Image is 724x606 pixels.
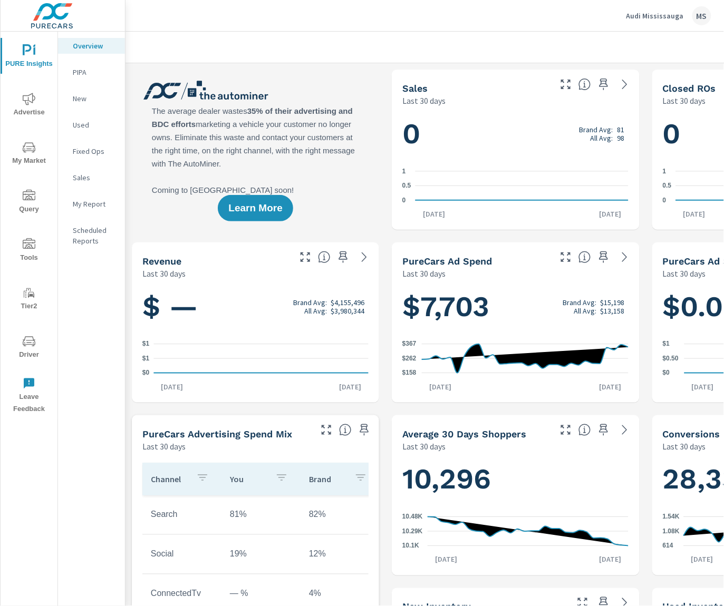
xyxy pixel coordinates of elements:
[402,116,629,152] h1: 0
[4,141,54,167] span: My Market
[402,182,411,190] text: 0.5
[592,554,629,565] p: [DATE]
[301,541,380,568] td: 12%
[1,32,57,419] div: nav menu
[73,93,117,104] p: New
[402,440,446,453] p: Last 30 days
[318,251,331,263] span: Total sales revenue over the selected date range. [Source: This data is sourced from the dealer’s...
[428,554,465,565] p: [DATE]
[683,554,720,565] p: [DATE]
[557,422,574,438] button: Make Fullscreen
[663,340,670,348] text: $1
[402,168,406,175] text: 1
[402,267,446,280] p: Last 30 days
[142,267,186,280] p: Last 30 days
[356,422,373,438] span: Save this to your personalized report
[402,340,417,348] text: $367
[616,76,633,93] a: See more details in report
[58,117,125,133] div: Used
[331,298,364,307] p: $4,155,496
[309,474,346,484] p: Brand
[73,146,117,157] p: Fixed Ops
[58,170,125,185] div: Sales
[73,199,117,209] p: My Report
[73,172,117,183] p: Sales
[402,462,629,497] h1: 10,296
[58,196,125,212] div: My Report
[402,428,526,439] h5: Average 30 Days Shoppers
[221,541,301,568] td: 19%
[663,267,706,280] p: Last 30 days
[230,474,267,484] p: You
[402,289,629,325] h1: $7,703
[73,225,117,246] p: Scheduled Reports
[142,369,150,377] text: $0
[402,256,492,267] h5: PureCars Ad Spend
[402,528,423,535] text: 10.29K
[663,513,680,521] text: 1.54K
[663,355,679,363] text: $0.50
[663,182,672,190] text: 0.5
[142,440,186,453] p: Last 30 days
[578,78,591,91] span: Number of vehicles sold by the dealership over the selected date range. [Source: This data is sou...
[402,513,423,521] text: 10.48K
[601,298,625,307] p: $15,198
[617,125,625,134] p: 81
[58,91,125,106] div: New
[675,209,712,219] p: [DATE]
[142,428,292,439] h5: PureCars Advertising Spend Mix
[142,502,221,528] td: Search
[4,44,54,70] span: PURE Insights
[218,195,293,221] button: Learn More
[335,249,352,266] span: Save this to your personalized report
[578,251,591,263] span: Total cost of media for all PureCars channels for the selected dealership group over the selected...
[663,542,673,550] text: 614
[663,197,667,204] text: 0
[592,382,629,392] p: [DATE]
[595,249,612,266] span: Save this to your personalized report
[4,238,54,264] span: Tools
[626,11,684,21] p: Audi Mississauga
[297,249,314,266] button: Make Fullscreen
[142,541,221,568] td: Social
[4,377,54,415] span: Leave Feedback
[416,209,452,219] p: [DATE]
[58,222,125,249] div: Scheduled Reports
[4,335,54,361] span: Driver
[73,67,117,77] p: PIPA
[663,369,670,377] text: $0
[663,94,706,107] p: Last 30 days
[578,424,591,436] span: A rolling 30 day total of daily Shoppers on the dealership website, averaged over the selected da...
[402,355,417,363] text: $262
[301,502,380,528] td: 82%
[305,307,327,315] p: All Avg:
[616,249,633,266] a: See more details in report
[4,287,54,312] span: Tier2
[58,143,125,159] div: Fixed Ops
[58,38,125,54] div: Overview
[402,94,446,107] p: Last 30 days
[221,502,301,528] td: 81%
[684,382,721,392] p: [DATE]
[339,424,352,436] span: This table looks at how you compare to the amount of budget you spend per channel as opposed to y...
[616,422,633,438] a: See more details in report
[557,249,574,266] button: Make Fullscreen
[663,168,667,175] text: 1
[73,41,117,51] p: Overview
[663,428,720,439] h5: Conversions
[663,528,680,535] text: 1.08K
[422,382,459,392] p: [DATE]
[151,474,188,484] p: Channel
[595,76,612,93] span: Save this to your personalized report
[574,307,596,315] p: All Avg:
[142,289,369,325] h1: $ —
[73,120,117,130] p: Used
[294,298,327,307] p: Brand Avg:
[595,422,612,438] span: Save this to your personalized report
[402,83,428,94] h5: Sales
[356,249,373,266] a: See more details in report
[228,203,282,213] span: Learn More
[142,340,150,348] text: $1
[331,307,364,315] p: $3,980,344
[591,134,613,142] p: All Avg:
